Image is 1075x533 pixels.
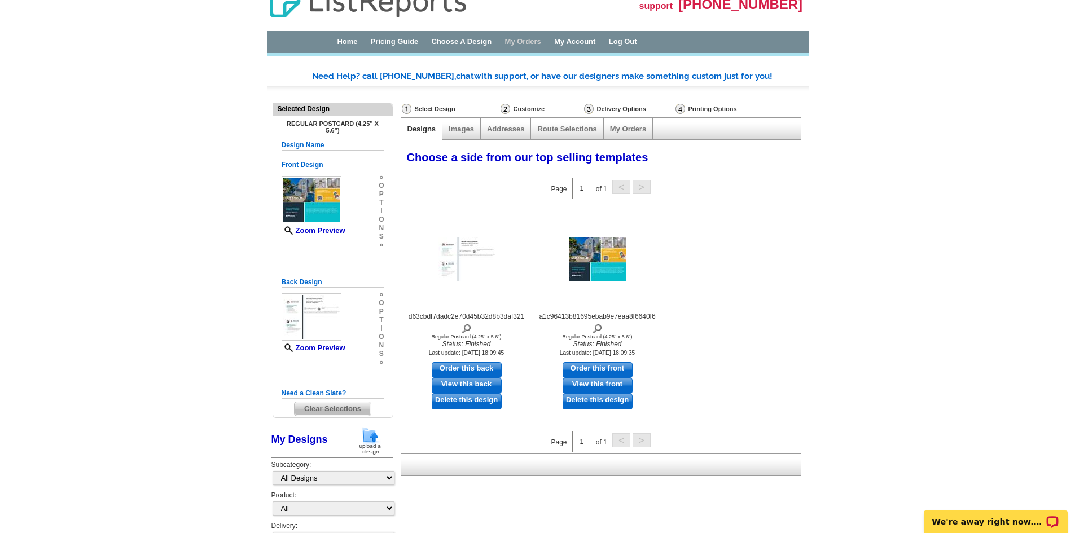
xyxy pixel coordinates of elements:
div: Subcategory: [271,460,393,491]
a: My Orders [505,37,541,46]
h4: Regular Postcard (4.25" x 5.6") [282,120,384,134]
a: use this design [432,362,502,378]
div: Select Design [401,103,499,117]
span: s [379,232,384,241]
img: small-thumb.jpg [282,176,341,223]
span: o [379,333,384,341]
a: Route Selections [537,125,596,133]
img: Customize [501,104,510,114]
img: Printing Options & Summary [675,104,685,114]
span: Choose a side from our top selling templates [407,151,648,164]
span: s [379,350,384,358]
button: < [612,433,630,447]
div: Selected Design [273,104,393,114]
a: Images [449,125,474,133]
div: Product: [271,491,393,521]
a: My Account [554,37,595,46]
span: Page [551,184,567,192]
span: p [379,190,384,199]
div: Regular Postcard (4.25" x 5.6") [536,334,660,340]
div: Delivery Options [583,103,674,117]
div: Customize [499,103,583,114]
a: View this front [563,378,633,394]
img: view design details [592,321,603,334]
span: Page [551,438,567,446]
h5: Back Design [282,277,384,288]
a: Designs [407,125,436,133]
div: Regular Postcard (4.25" x 5.6") [405,334,529,340]
div: a1c96413b81695ebab9e7eaa8f6640f6 [536,312,660,334]
a: My Designs [271,433,328,444]
span: t [379,199,384,207]
span: n [379,341,384,350]
i: Status: Finished [536,340,660,349]
img: small-thumb.jpg [282,293,341,341]
a: Choose A Design [432,37,492,46]
button: < [612,180,630,194]
img: d63cbdf7dadc2e70d45b32d8b3daf321 [438,237,495,281]
a: Log Out [609,37,637,46]
span: of 1 [596,438,607,446]
button: > [633,433,651,447]
span: i [379,207,384,215]
span: o [379,182,384,190]
a: View this back [432,378,502,394]
button: > [633,180,651,194]
img: a1c96413b81695ebab9e7eaa8f6640f6 [569,237,626,281]
span: p [379,307,384,316]
a: Addresses [487,125,524,133]
h5: Need a Clean Slate? [282,388,384,399]
span: » [379,173,384,182]
img: view design details [461,321,472,334]
h5: Front Design [282,160,384,170]
small: Last update: [DATE] 18:09:35 [560,350,635,356]
a: Delete this design [563,394,633,409]
div: Need Help? call [PHONE_NUMBER], with support, or have our designers make something custom just fo... [312,71,809,82]
div: Printing Options [674,103,775,114]
iframe: LiveChat chat widget [916,497,1075,533]
div: d63cbdf7dadc2e70d45b32d8b3daf321 [405,312,529,334]
i: Status: Finished [405,340,529,349]
span: t [379,316,384,324]
a: Home [337,37,357,46]
a: Delete this design [432,394,502,409]
span: o [379,299,384,307]
a: Zoom Preview [282,226,345,235]
span: Clear Selections [295,402,371,416]
span: » [379,358,384,367]
span: » [379,290,384,299]
span: i [379,324,384,333]
img: upload-design [356,426,385,455]
span: n [379,224,384,232]
a: My Orders [610,125,646,133]
span: » [379,241,384,249]
a: Zoom Preview [282,343,345,352]
h5: Design Name [282,140,384,151]
a: Pricing Guide [371,37,419,46]
span: chat [456,71,474,81]
span: of 1 [596,184,607,192]
img: Delivery Options [584,104,594,114]
span: o [379,215,384,224]
a: use this design [563,362,633,378]
img: Select Design [402,104,411,114]
small: Last update: [DATE] 18:09:45 [429,350,504,356]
